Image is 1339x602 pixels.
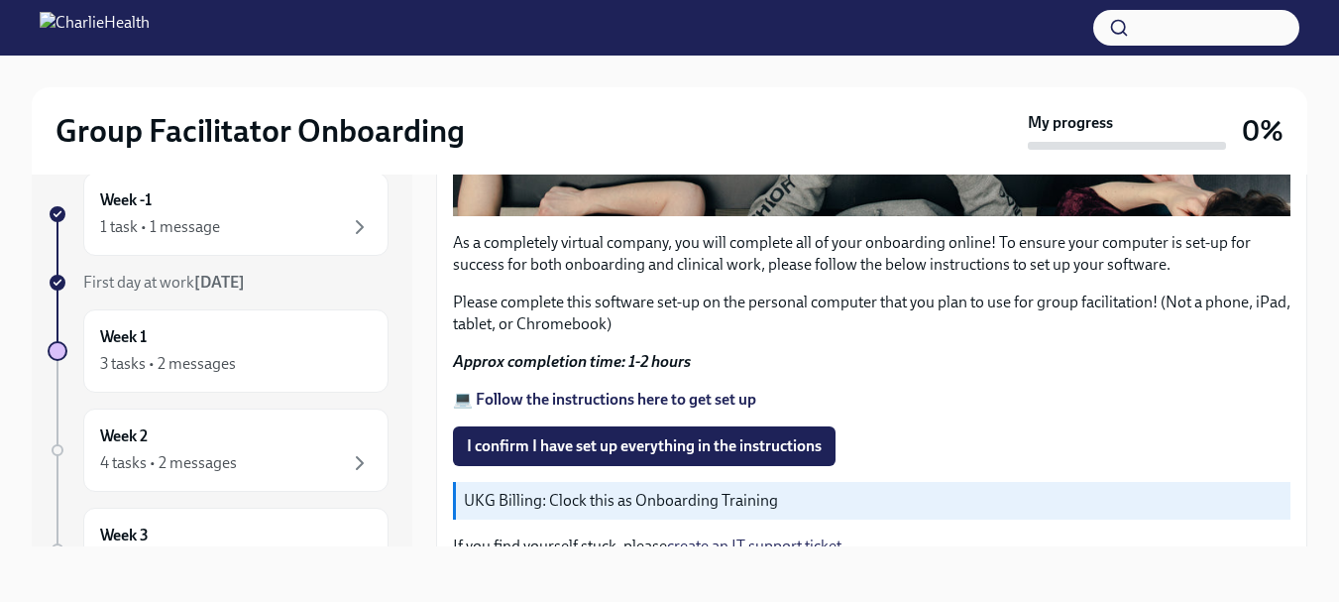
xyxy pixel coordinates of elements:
a: create an IT support ticket [667,537,841,555]
a: First day at work[DATE] [48,272,389,294]
p: UKG Billing: Clock this as Onboarding Training [464,490,1283,512]
button: I confirm I have set up everything in the instructions [453,426,836,466]
h6: Week 1 [100,326,147,348]
p: As a completely virtual company, you will complete all of your onboarding online! To ensure your ... [453,232,1290,276]
strong: [DATE] [194,273,245,292]
div: 1 task • 1 message [100,216,220,238]
h3: 0% [1242,113,1283,149]
strong: Approx completion time: 1-2 hours [453,352,691,371]
p: Please complete this software set-up on the personal computer that you plan to use for group faci... [453,292,1290,335]
p: If you find yourself stuck, please [453,536,1290,557]
span: First day at work [83,273,245,292]
h6: Week -1 [100,189,152,211]
div: 3 tasks • 2 messages [100,353,236,375]
a: Week -11 task • 1 message [48,173,389,256]
img: CharlieHealth [40,12,150,44]
h6: Week 2 [100,425,148,447]
a: Week 13 tasks • 2 messages [48,309,389,393]
h6: Week 3 [100,525,149,546]
a: Week 24 tasks • 2 messages [48,409,389,492]
h2: Group Facilitator Onboarding [56,111,465,151]
a: Week 3 [48,508,389,591]
span: I confirm I have set up everything in the instructions [467,436,822,456]
div: 4 tasks • 2 messages [100,452,237,474]
a: 💻 Follow the instructions here to get set up [453,390,756,409]
strong: My progress [1028,112,1113,134]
